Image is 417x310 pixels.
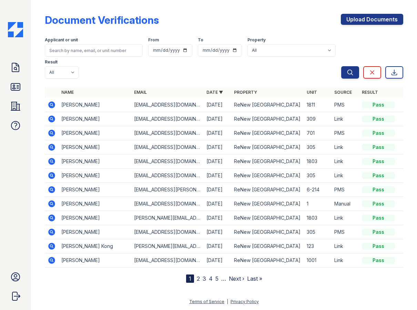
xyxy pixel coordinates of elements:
[332,98,359,112] td: PMS
[231,98,304,112] td: ReNew [GEOGRAPHIC_DATA]
[59,211,131,225] td: [PERSON_NAME]
[61,90,74,95] a: Name
[231,112,304,126] td: ReNew [GEOGRAPHIC_DATA]
[362,200,395,207] div: Pass
[231,169,304,183] td: ReNew [GEOGRAPHIC_DATA]
[204,126,231,140] td: [DATE]
[362,243,395,250] div: Pass
[215,275,218,282] a: 5
[341,14,403,25] a: Upload Documents
[186,274,194,283] div: 1
[334,90,352,95] a: Source
[231,211,304,225] td: ReNew [GEOGRAPHIC_DATA]
[131,169,204,183] td: [EMAIL_ADDRESS][DOMAIN_NAME]
[59,126,131,140] td: [PERSON_NAME]
[148,37,159,43] label: From
[332,126,359,140] td: PMS
[332,140,359,154] td: Link
[59,183,131,197] td: [PERSON_NAME]
[59,197,131,211] td: [PERSON_NAME]
[231,126,304,140] td: ReNew [GEOGRAPHIC_DATA]
[332,154,359,169] td: Link
[231,299,259,304] a: Privacy Policy
[131,239,204,253] td: [PERSON_NAME][EMAIL_ADDRESS][DOMAIN_NAME]
[204,183,231,197] td: [DATE]
[304,211,332,225] td: 1803
[204,239,231,253] td: [DATE]
[204,225,231,239] td: [DATE]
[304,197,332,211] td: 1
[134,90,147,95] a: Email
[362,158,395,165] div: Pass
[227,299,228,304] div: |
[204,169,231,183] td: [DATE]
[59,98,131,112] td: [PERSON_NAME]
[307,90,317,95] a: Unit
[362,229,395,236] div: Pass
[131,253,204,268] td: [EMAIL_ADDRESS][DOMAIN_NAME]
[8,22,23,37] img: CE_Icon_Blue-c292c112584629df590d857e76928e9f676e5b41ef8f769ba2f05ee15b207248.png
[304,253,332,268] td: 1001
[362,214,395,221] div: Pass
[221,274,226,283] span: …
[231,140,304,154] td: ReNew [GEOGRAPHIC_DATA]
[304,169,332,183] td: 305
[59,140,131,154] td: [PERSON_NAME]
[362,257,395,264] div: Pass
[231,225,304,239] td: ReNew [GEOGRAPHIC_DATA]
[231,154,304,169] td: ReNew [GEOGRAPHIC_DATA]
[131,140,204,154] td: [EMAIL_ADDRESS][DOMAIN_NAME]
[231,253,304,268] td: ReNew [GEOGRAPHIC_DATA]
[45,44,143,57] input: Search by name, email, or unit number
[362,116,395,122] div: Pass
[204,211,231,225] td: [DATE]
[304,98,332,112] td: 1811
[304,154,332,169] td: 1803
[131,126,204,140] td: [EMAIL_ADDRESS][DOMAIN_NAME]
[59,154,131,169] td: [PERSON_NAME]
[231,197,304,211] td: ReNew [GEOGRAPHIC_DATA]
[332,169,359,183] td: Link
[197,275,200,282] a: 2
[59,169,131,183] td: [PERSON_NAME]
[304,225,332,239] td: 305
[206,90,223,95] a: Date ▼
[131,211,204,225] td: [PERSON_NAME][EMAIL_ADDRESS][DOMAIN_NAME]
[332,211,359,225] td: Link
[231,239,304,253] td: ReNew [GEOGRAPHIC_DATA]
[304,239,332,253] td: 123
[231,183,304,197] td: ReNew [GEOGRAPHIC_DATA]
[362,90,378,95] a: Result
[332,225,359,239] td: PMS
[332,183,359,197] td: PMS
[204,253,231,268] td: [DATE]
[332,239,359,253] td: Link
[59,225,131,239] td: [PERSON_NAME]
[204,112,231,126] td: [DATE]
[131,112,204,126] td: [EMAIL_ADDRESS][DOMAIN_NAME]
[204,197,231,211] td: [DATE]
[204,154,231,169] td: [DATE]
[203,275,206,282] a: 3
[304,126,332,140] td: 701
[59,239,131,253] td: [PERSON_NAME] Kong
[332,112,359,126] td: Link
[332,253,359,268] td: Link
[59,253,131,268] td: [PERSON_NAME]
[189,299,224,304] a: Terms of Service
[362,144,395,151] div: Pass
[304,112,332,126] td: 309
[229,275,244,282] a: Next ›
[45,14,159,26] div: Document Verifications
[131,154,204,169] td: [EMAIL_ADDRESS][DOMAIN_NAME]
[45,37,78,43] label: Applicant or unit
[131,225,204,239] td: [EMAIL_ADDRESS][DOMAIN_NAME]
[131,98,204,112] td: [EMAIL_ADDRESS][DOMAIN_NAME]
[304,183,332,197] td: 6-214
[332,197,359,211] td: Manual
[59,112,131,126] td: [PERSON_NAME]
[362,186,395,193] div: Pass
[362,172,395,179] div: Pass
[131,183,204,197] td: [EMAIL_ADDRESS][PERSON_NAME][DOMAIN_NAME]
[204,140,231,154] td: [DATE]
